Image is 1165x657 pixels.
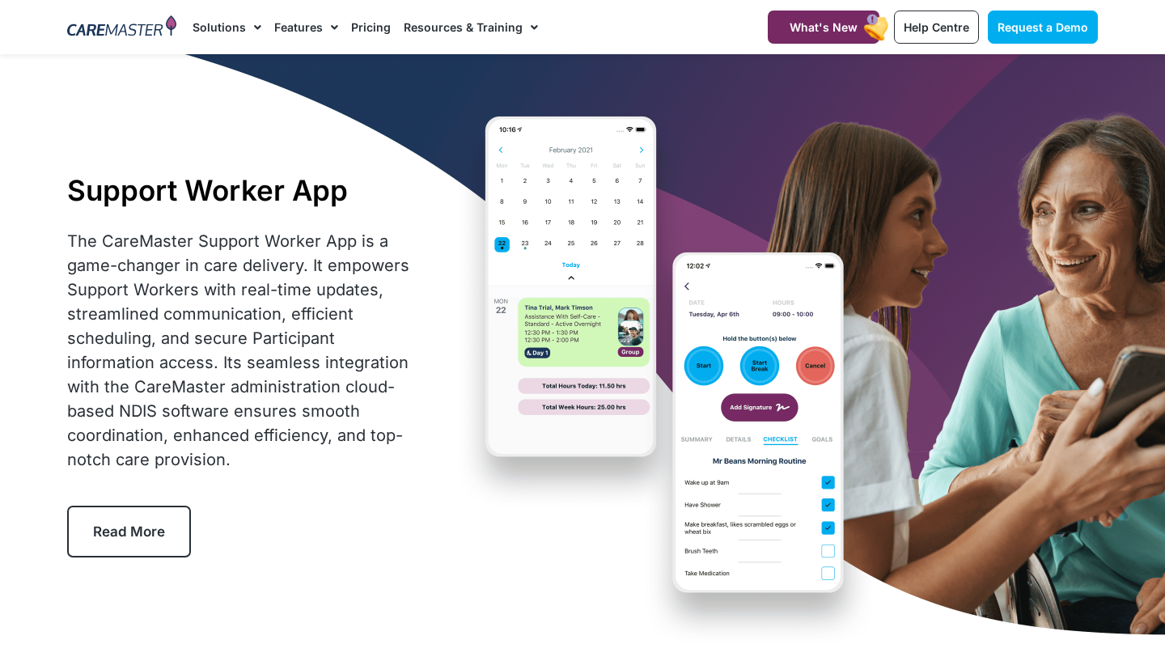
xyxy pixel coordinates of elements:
[67,15,176,40] img: CareMaster Logo
[67,506,191,557] a: Read More
[67,173,417,207] h1: Support Worker App
[93,523,165,540] span: Read More
[998,20,1088,34] span: Request a Demo
[790,20,858,34] span: What's New
[67,229,417,472] div: The CareMaster Support Worker App is a game-changer in care delivery. It empowers Support Workers...
[904,20,969,34] span: Help Centre
[988,11,1098,44] a: Request a Demo
[894,11,979,44] a: Help Centre
[768,11,879,44] a: What's New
